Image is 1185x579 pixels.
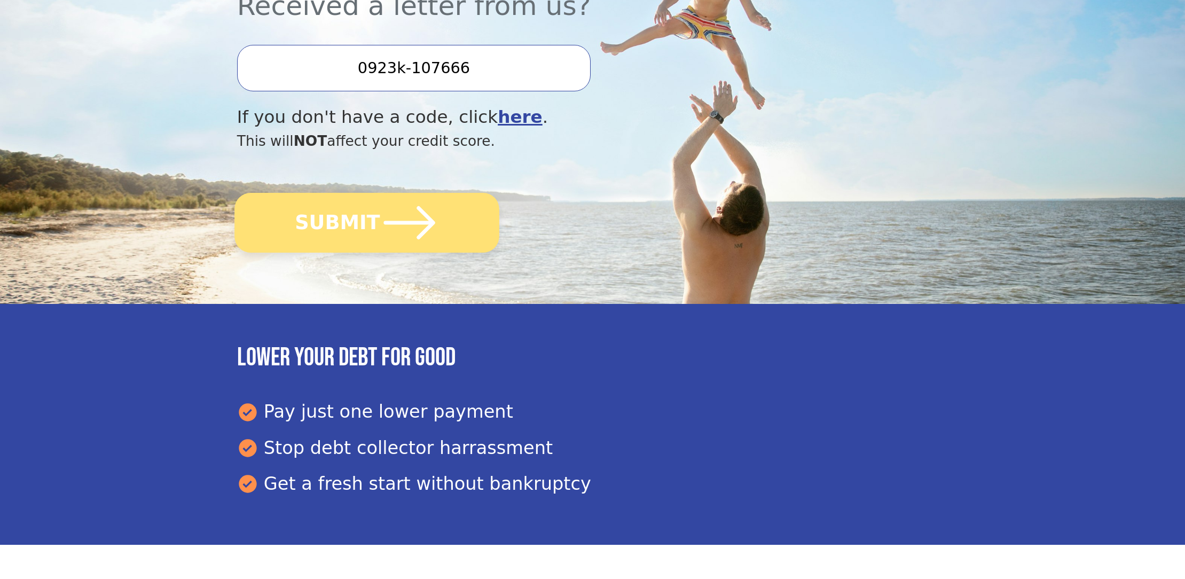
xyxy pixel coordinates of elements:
div: If you don't have a code, click . [237,104,842,130]
a: here [498,107,543,127]
span: NOT [294,132,327,149]
input: Enter your Offer Code: [237,45,591,91]
h3: Lower your debt for good [237,342,948,373]
div: This will affect your credit score. [237,130,842,152]
div: Get a fresh start without bankruptcy [237,471,948,497]
div: Stop debt collector harrassment [237,435,948,461]
div: Pay just one lower payment [237,398,948,425]
button: SUBMIT [234,193,499,253]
